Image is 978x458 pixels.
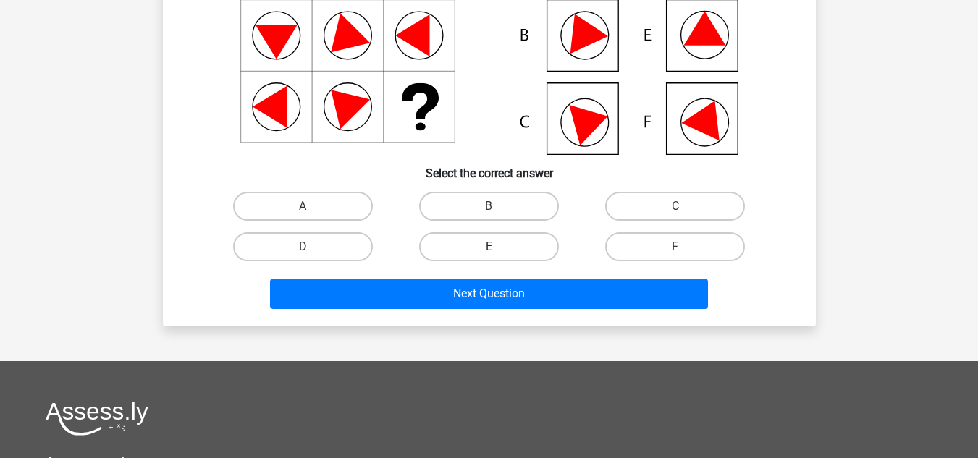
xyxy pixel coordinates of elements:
[186,155,793,180] h6: Select the correct answer
[605,192,745,221] label: C
[605,232,745,261] label: F
[419,232,559,261] label: E
[419,192,559,221] label: B
[270,279,708,309] button: Next Question
[46,402,148,436] img: Assessly logo
[233,232,373,261] label: D
[233,192,373,221] label: A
